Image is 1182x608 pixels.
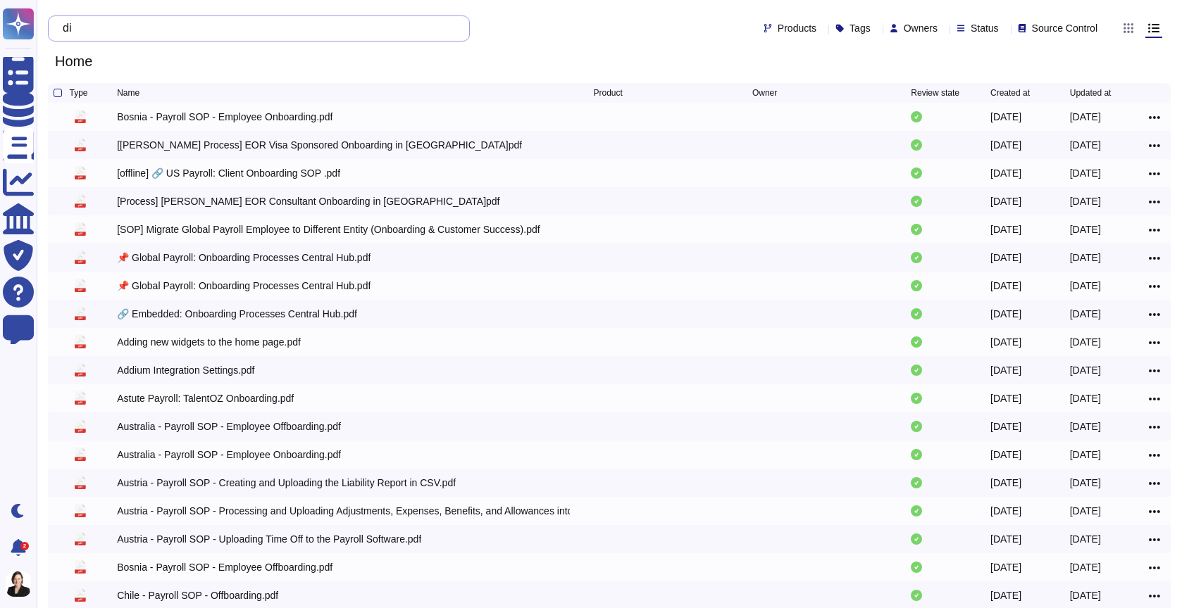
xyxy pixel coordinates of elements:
[1070,251,1101,265] div: [DATE]
[1070,476,1101,490] div: [DATE]
[117,588,278,602] div: Chile - Payroll SOP - Offboarding.pdf
[117,532,421,546] div: Austria - Payroll SOP - Uploading Time Off to the Payroll Software.pdf
[117,110,332,124] div: Bosnia - Payroll SOP - Employee Onboarding.pdf
[990,363,1021,377] div: [DATE]
[990,588,1021,602] div: [DATE]
[1070,279,1101,293] div: [DATE]
[117,504,569,518] div: Austria - Payroll SOP - Processing and Uploading Adjustments, Expenses, Benefits, and Allowances ...
[117,391,294,405] div: Astute Payroll: TalentOZ Onboarding.pdf
[971,23,999,33] span: Status
[117,279,371,293] div: 📌 Global Payroll: Onboarding Processes Central Hub.pdf
[117,89,139,97] span: Name
[20,542,29,550] div: 2
[117,194,499,208] div: [Process] [PERSON_NAME] EOR Consultant Onboarding in [GEOGRAPHIC_DATA]pdf
[117,138,522,152] div: [[PERSON_NAME] Process] EOR Visa Sponsored Onboarding in [GEOGRAPHIC_DATA]pdf
[117,166,340,180] div: [offline] 🔗 US Payroll: Client Onboarding SOP .pdf
[990,307,1021,321] div: [DATE]
[990,166,1021,180] div: [DATE]
[990,222,1021,236] div: [DATE]
[990,138,1021,152] div: [DATE]
[752,89,777,97] span: Owner
[48,51,99,72] span: Home
[990,448,1021,462] div: [DATE]
[1070,166,1101,180] div: [DATE]
[1070,560,1101,574] div: [DATE]
[117,251,371,265] div: 📌 Global Payroll: Onboarding Processes Central Hub.pdf
[990,532,1021,546] div: [DATE]
[850,23,871,33] span: Tags
[6,571,31,597] img: user
[593,89,622,97] span: Product
[117,448,341,462] div: Australia - Payroll SOP - Employee Onboarding.pdf
[990,560,1021,574] div: [DATE]
[990,110,1021,124] div: [DATE]
[1070,419,1101,433] div: [DATE]
[3,569,41,600] button: user
[117,307,357,321] div: 🔗 Embedded: Onboarding Processes Central Hub.pdf
[990,476,1021,490] div: [DATE]
[56,16,455,41] input: Search by keywords
[117,363,254,377] div: Addium Integration Settings.pdf
[1032,23,1097,33] span: Source Control
[117,222,540,236] div: [SOP] Migrate Global Payroll Employee to Different Entity (Onboarding & Customer Success).pdf
[1070,335,1101,349] div: [DATE]
[117,560,332,574] div: Bosnia - Payroll SOP - Employee Offboarding.pdf
[990,335,1021,349] div: [DATE]
[1070,194,1101,208] div: [DATE]
[1070,448,1101,462] div: [DATE]
[117,335,301,349] div: Adding new widgets to the home page.pdf
[70,89,88,97] span: Type
[1070,89,1112,97] span: Updated at
[904,23,938,33] span: Owners
[1070,532,1101,546] div: [DATE]
[990,419,1021,433] div: [DATE]
[1070,222,1101,236] div: [DATE]
[990,279,1021,293] div: [DATE]
[990,391,1021,405] div: [DATE]
[1070,391,1101,405] div: [DATE]
[1070,363,1101,377] div: [DATE]
[117,476,456,490] div: Austria - Payroll SOP - Creating and Uploading the Liability Report in CSV.pdf
[1070,504,1101,518] div: [DATE]
[990,89,1030,97] span: Created at
[911,89,959,97] span: Review state
[1070,307,1101,321] div: [DATE]
[117,419,341,433] div: Australia - Payroll SOP - Employee Offboarding.pdf
[1070,138,1101,152] div: [DATE]
[1070,110,1101,124] div: [DATE]
[1070,588,1101,602] div: [DATE]
[778,23,816,33] span: Products
[990,251,1021,265] div: [DATE]
[990,194,1021,208] div: [DATE]
[990,504,1021,518] div: [DATE]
